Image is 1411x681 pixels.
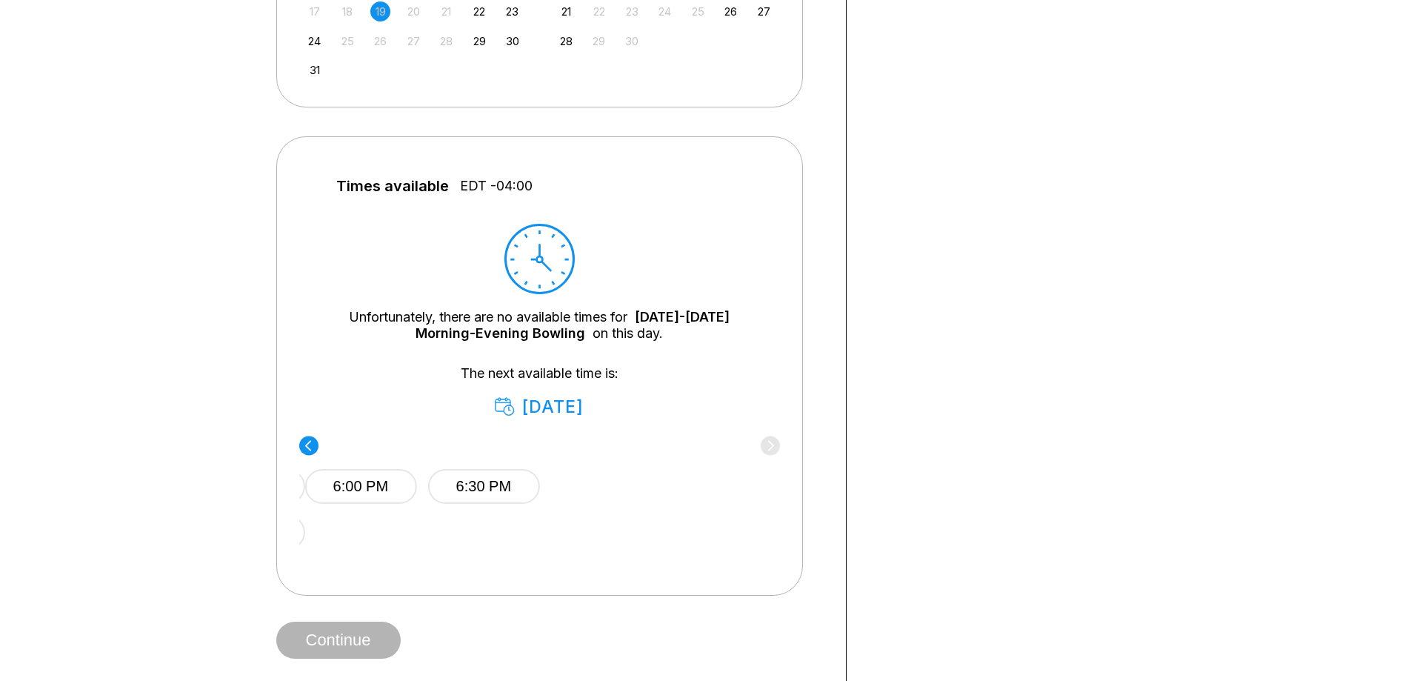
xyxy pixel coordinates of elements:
[460,178,533,194] span: EDT -04:00
[556,1,576,21] div: Choose Sunday, September 21st, 2025
[404,31,424,51] div: Not available Wednesday, August 27th, 2025
[416,309,730,341] a: [DATE]-[DATE] Morning-Evening Bowling
[622,1,642,21] div: Not available Tuesday, September 23rd, 2025
[404,1,424,21] div: Not available Wednesday, August 20th, 2025
[556,31,576,51] div: Choose Sunday, September 28th, 2025
[622,31,642,51] div: Not available Tuesday, September 30th, 2025
[502,1,522,21] div: Choose Saturday, August 23rd, 2025
[436,1,456,21] div: Not available Thursday, August 21st, 2025
[321,365,758,417] div: The next available time is:
[436,31,456,51] div: Not available Thursday, August 28th, 2025
[502,31,522,51] div: Choose Saturday, August 30th, 2025
[427,469,539,504] button: 6:30 PM
[754,1,774,21] div: Choose Saturday, September 27th, 2025
[304,469,416,504] button: 6:00 PM
[336,178,449,194] span: Times available
[655,1,675,21] div: Not available Wednesday, September 24th, 2025
[304,60,324,80] div: Choose Sunday, August 31st, 2025
[688,1,708,21] div: Not available Thursday, September 25th, 2025
[193,515,304,550] button: 5:30 PM
[470,31,490,51] div: Choose Friday, August 29th, 2025
[338,1,358,21] div: Not available Monday, August 18th, 2025
[721,1,741,21] div: Choose Friday, September 26th, 2025
[495,396,584,417] div: [DATE]
[470,1,490,21] div: Choose Friday, August 22nd, 2025
[338,31,358,51] div: Not available Monday, August 25th, 2025
[304,31,324,51] div: Choose Sunday, August 24th, 2025
[589,31,609,51] div: Not available Monday, September 29th, 2025
[370,31,390,51] div: Not available Tuesday, August 26th, 2025
[589,1,609,21] div: Not available Monday, September 22nd, 2025
[370,1,390,21] div: Not available Tuesday, August 19th, 2025
[304,1,324,21] div: Not available Sunday, August 17th, 2025
[321,309,758,342] div: Unfortunately, there are no available times for on this day.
